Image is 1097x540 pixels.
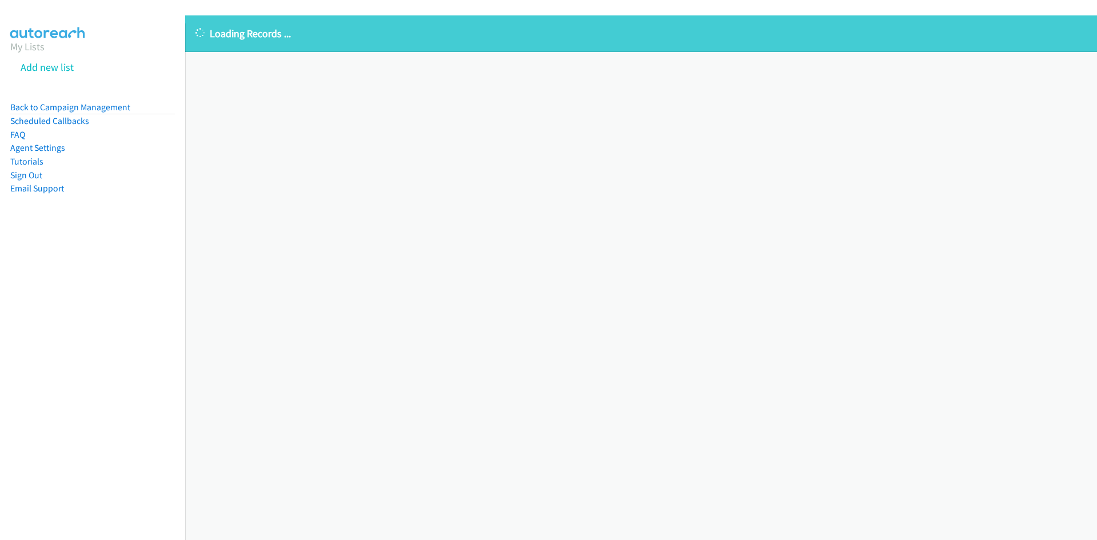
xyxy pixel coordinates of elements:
a: Agent Settings [10,142,65,153]
a: Tutorials [10,156,43,167]
a: FAQ [10,129,25,140]
a: Email Support [10,183,64,194]
a: My Lists [10,40,45,53]
a: Add new list [21,61,74,74]
a: Back to Campaign Management [10,102,130,113]
a: Scheduled Callbacks [10,115,89,126]
p: Loading Records ... [195,26,1087,41]
a: Sign Out [10,170,42,181]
